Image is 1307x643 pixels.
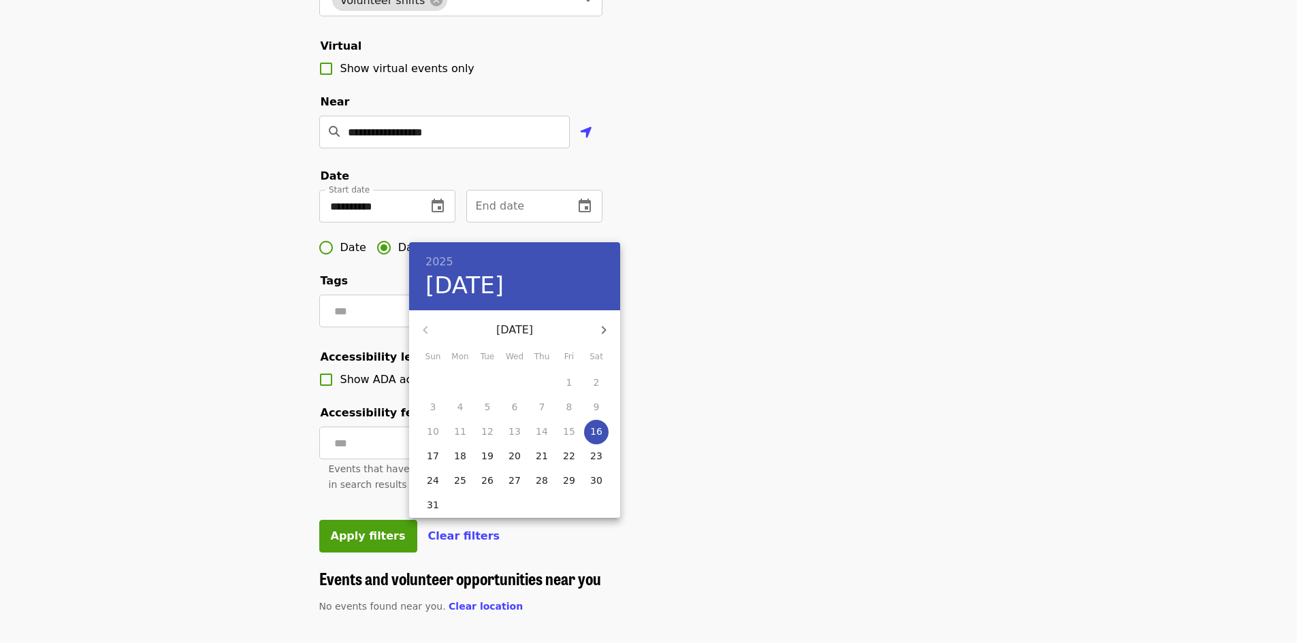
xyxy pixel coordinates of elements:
[427,498,439,512] p: 31
[425,271,504,300] button: [DATE]
[421,493,445,518] button: 31
[454,474,466,487] p: 25
[425,252,453,271] button: 2025
[584,350,609,364] span: Sat
[563,449,575,463] p: 22
[557,444,581,469] button: 22
[563,474,575,487] p: 29
[509,449,521,463] p: 20
[590,449,602,463] p: 23
[536,449,548,463] p: 21
[427,474,439,487] p: 24
[502,444,527,469] button: 20
[475,350,500,364] span: Tue
[427,449,439,463] p: 17
[454,449,466,463] p: 18
[421,469,445,493] button: 24
[481,474,494,487] p: 26
[475,469,500,493] button: 26
[448,469,472,493] button: 25
[421,444,445,469] button: 17
[530,350,554,364] span: Thu
[530,469,554,493] button: 28
[557,350,581,364] span: Fri
[421,350,445,364] span: Sun
[448,350,472,364] span: Mon
[509,474,521,487] p: 27
[584,420,609,444] button: 16
[590,425,602,438] p: 16
[530,444,554,469] button: 21
[584,444,609,469] button: 23
[557,469,581,493] button: 29
[590,474,602,487] p: 30
[442,322,587,338] p: [DATE]
[502,350,527,364] span: Wed
[448,444,472,469] button: 18
[584,469,609,493] button: 30
[475,444,500,469] button: 19
[502,469,527,493] button: 27
[481,449,494,463] p: 19
[536,474,548,487] p: 28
